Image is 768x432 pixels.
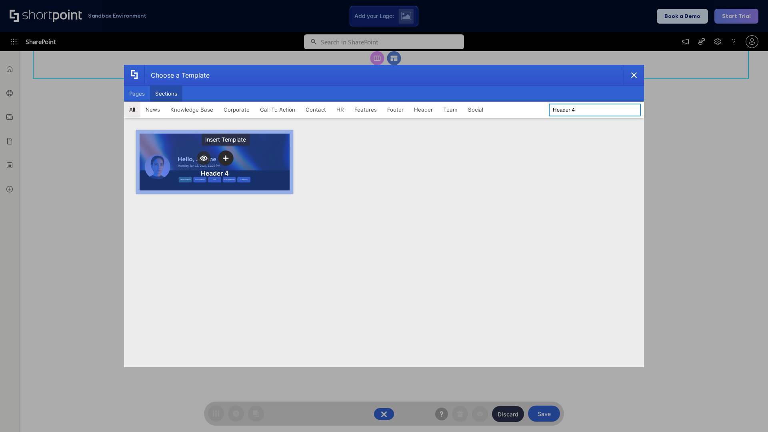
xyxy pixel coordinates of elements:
button: News [140,102,165,118]
button: Features [349,102,382,118]
iframe: Chat Widget [728,394,768,432]
div: Choose a Template [144,65,210,85]
button: Sections [150,86,182,102]
div: template selector [124,65,644,367]
button: Social [463,102,488,118]
button: HR [331,102,349,118]
button: Footer [382,102,409,118]
button: Contact [300,102,331,118]
button: Knowledge Base [165,102,218,118]
button: Call To Action [255,102,300,118]
button: All [124,102,140,118]
button: Corporate [218,102,255,118]
button: Pages [124,86,150,102]
input: Search [549,104,641,116]
button: Header [409,102,438,118]
div: Header 4 [201,169,229,177]
button: Team [438,102,463,118]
